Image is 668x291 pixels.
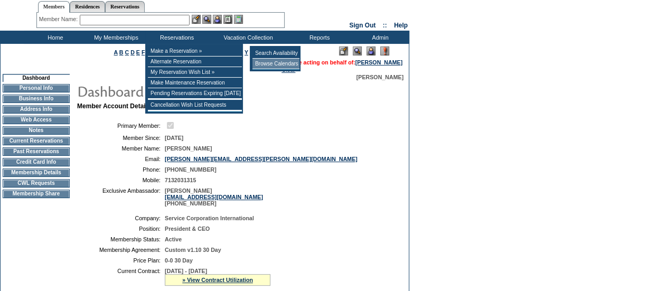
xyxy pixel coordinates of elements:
[394,22,408,29] a: Help
[125,49,129,55] a: C
[39,15,80,24] div: Member Name:
[165,226,210,232] span: President & CEO
[81,236,161,242] td: Membership Status:
[3,137,70,145] td: Current Reservations
[244,49,248,55] a: Y
[165,215,254,221] span: Service Corporation International
[3,84,70,92] td: Personal Info
[349,31,409,44] td: Admin
[339,46,348,55] img: Edit Mode
[81,257,161,264] td: Price Plan:
[349,22,375,29] a: Sign Out
[148,57,242,67] td: Alternate Reservation
[77,80,288,101] img: pgTtlDashboard.gif
[81,166,161,173] td: Phone:
[380,46,389,55] img: Log Concern/Member Elevation
[213,15,222,24] img: Impersonate
[288,31,349,44] td: Reports
[81,177,161,183] td: Mobile:
[165,236,182,242] span: Active
[81,215,161,221] td: Company:
[165,135,183,141] span: [DATE]
[3,126,70,135] td: Notes
[114,49,118,55] a: A
[3,74,70,82] td: Dashboard
[81,145,161,152] td: Member Name:
[3,158,70,166] td: Credit Card Info
[148,46,242,57] td: Make a Reservation »
[252,59,299,69] td: Browse Calendars
[3,95,70,103] td: Business Info
[353,46,362,55] img: View Mode
[165,166,217,173] span: [PHONE_NUMBER]
[81,268,161,286] td: Current Contract:
[70,1,105,12] a: Residences
[145,31,206,44] td: Reservations
[81,187,161,206] td: Exclusive Ambassador:
[81,120,161,130] td: Primary Member:
[182,277,253,283] a: » View Contract Utilization
[3,116,70,124] td: Web Access
[81,135,161,141] td: Member Since:
[366,46,375,55] img: Impersonate
[165,268,207,274] span: [DATE] - [DATE]
[3,147,70,156] td: Past Reservations
[356,74,403,80] span: [PERSON_NAME]
[24,31,84,44] td: Home
[81,247,161,253] td: Membership Agreement:
[281,59,402,65] span: You are acting on behalf of:
[165,145,212,152] span: [PERSON_NAME]
[223,15,232,24] img: Reservations
[38,1,70,13] a: Members
[234,15,243,24] img: b_calculator.gif
[119,49,124,55] a: B
[148,88,242,99] td: Pending Reservations Expiring [DATE]
[202,15,211,24] img: View
[165,156,357,162] a: [PERSON_NAME][EMAIL_ADDRESS][PERSON_NAME][DOMAIN_NAME]
[165,194,263,200] a: [EMAIL_ADDRESS][DOMAIN_NAME]
[142,49,145,55] a: F
[130,49,135,55] a: D
[81,156,161,162] td: Email:
[148,67,242,78] td: My Reservation Wish List »
[165,257,193,264] span: 0-0 30 Day
[3,168,70,177] td: Membership Details
[252,48,299,59] td: Search Availability
[165,247,221,253] span: Custom v1.10 30 Day
[148,78,242,88] td: Make Maintenance Reservation
[77,102,151,110] b: Member Account Details
[165,177,196,183] span: 7132031315
[3,190,70,198] td: Membership Share
[192,15,201,24] img: b_edit.gif
[84,31,145,44] td: My Memberships
[148,100,242,110] td: Cancellation Wish List Requests
[3,179,70,187] td: CWL Requests
[3,105,70,114] td: Address Info
[81,226,161,232] td: Position:
[206,31,288,44] td: Vacation Collection
[355,59,402,65] a: [PERSON_NAME]
[136,49,140,55] a: E
[383,22,387,29] span: ::
[165,187,263,206] span: [PERSON_NAME] [PHONE_NUMBER]
[105,1,145,12] a: Reservations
